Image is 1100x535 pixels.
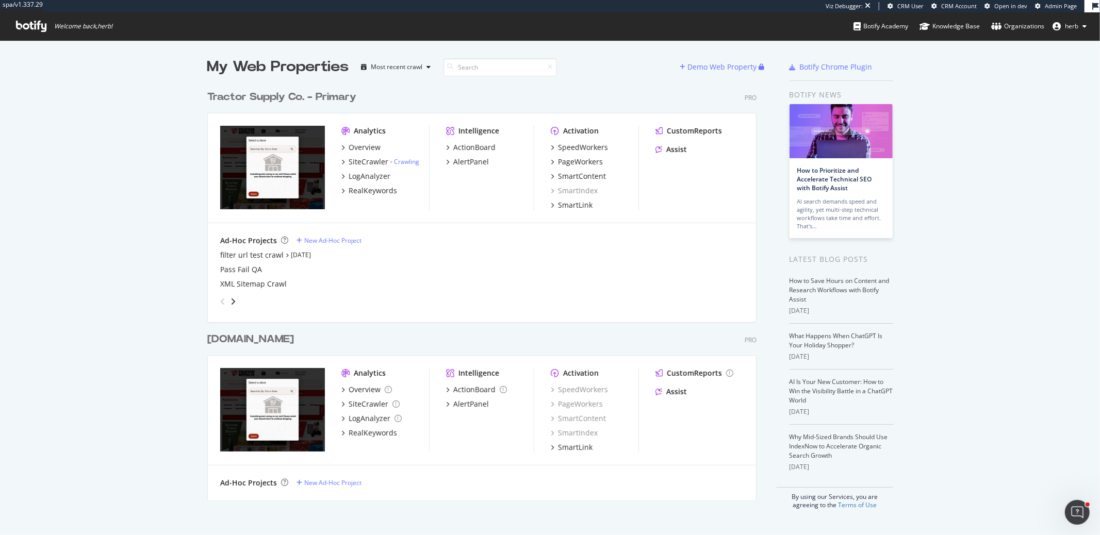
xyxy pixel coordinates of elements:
div: PageWorkers [551,399,603,409]
div: CustomReports [667,368,722,378]
div: Activation [563,368,599,378]
a: How to Prioritize and Accelerate Technical SEO with Botify Assist [797,166,872,192]
div: Intelligence [458,126,499,136]
span: CRM Account [941,2,977,10]
iframe: Intercom live chat [1065,500,1090,525]
a: [DATE] [291,250,311,259]
div: Organizations [991,21,1044,31]
div: Assist [666,387,687,397]
a: CRM User [888,2,924,10]
a: Admin Page [1035,2,1077,10]
a: New Ad-Hoc Project [297,236,362,245]
a: Terms of Use [838,500,877,509]
div: Botify Chrome Plugin [800,62,873,72]
button: herb [1044,18,1095,35]
a: CRM Account [931,2,977,10]
a: XML Sitemap Crawl [220,279,287,289]
a: Open in dev [984,2,1027,10]
a: RealKeywords [341,428,397,438]
img: www.tractorsupply.com [220,126,325,209]
a: SmartLink [551,442,593,453]
div: SmartContent [558,171,606,181]
button: Demo Web Property [680,59,759,75]
div: SmartLink [558,200,593,210]
a: Assist [655,144,687,155]
a: SmartContent [551,171,606,181]
a: What Happens When ChatGPT Is Your Holiday Shopper? [790,331,883,349]
div: Tractor Supply Co. - Primary [207,90,356,105]
div: Pro [745,93,757,102]
a: Botify Academy [853,12,908,40]
a: Assist [655,387,687,397]
a: SmartIndex [551,186,598,196]
div: AlertPanel [453,399,489,409]
a: [DOMAIN_NAME] [207,332,298,347]
a: Botify Chrome Plugin [790,62,873,72]
input: Search [444,58,557,76]
div: Overview [349,142,381,153]
div: Overview [349,384,381,395]
div: Ad-Hoc Projects [220,236,277,246]
span: Welcome back, herb ! [54,22,112,30]
div: Activation [563,126,599,136]
a: CustomReports [655,368,733,378]
div: CustomReports [667,126,722,136]
div: SiteCrawler [349,399,388,409]
div: Pass Fail QA [220,264,262,275]
div: Analytics [354,368,386,378]
a: SiteCrawler [341,399,400,409]
div: Most recent crawl [371,64,423,70]
a: Overview [341,142,381,153]
a: Crawling [394,157,419,166]
div: angle-right [229,296,237,307]
div: Demo Web Property [688,62,757,72]
a: RealKeywords [341,186,397,196]
div: Botify news [790,89,893,101]
a: SmartIndex [551,428,598,438]
a: SiteCrawler- Crawling [341,157,419,167]
img: How to Prioritize and Accelerate Technical SEO with Botify Assist [790,104,893,158]
a: Knowledge Base [920,12,980,40]
div: New Ad-Hoc Project [304,236,362,245]
div: AI search demands speed and agility, yet multi-step technical workflows take time and effort. Tha... [797,197,885,230]
div: Viz Debugger: [826,2,863,10]
a: LogAnalyzer [341,171,390,181]
div: My Web Properties [207,57,349,77]
div: - [390,157,419,166]
div: SmartLink [558,442,593,453]
a: Demo Web Property [680,62,759,71]
a: Organizations [991,12,1044,40]
img: tractorsupplysecondary.com [220,368,325,452]
div: LogAnalyzer [349,171,390,181]
div: Ad-Hoc Projects [220,478,277,488]
a: ActionBoard [446,384,507,395]
span: Admin Page [1045,2,1077,10]
a: CustomReports [655,126,722,136]
a: SmartLink [551,200,593,210]
div: RealKeywords [349,428,397,438]
div: SmartContent [551,413,606,424]
div: New Ad-Hoc Project [304,478,362,487]
button: Most recent crawl [357,59,435,75]
a: ActionBoard [446,142,496,153]
div: RealKeywords [349,186,397,196]
div: [DATE] [790,407,893,416]
div: Analytics [354,126,386,136]
div: Latest Blog Posts [790,254,893,265]
span: herb [1065,22,1078,30]
a: Overview [341,384,392,395]
a: New Ad-Hoc Project [297,478,362,487]
a: filter url test crawl [220,250,284,260]
a: AlertPanel [446,399,489,409]
div: Botify Academy [853,21,908,31]
div: ActionBoard [453,142,496,153]
div: LogAnalyzer [349,413,390,424]
div: Assist [666,144,687,155]
div: By using our Services, you are agreeing to the [777,487,893,509]
div: angle-left [216,293,229,310]
span: CRM User [897,2,924,10]
a: SpeedWorkers [551,142,608,153]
